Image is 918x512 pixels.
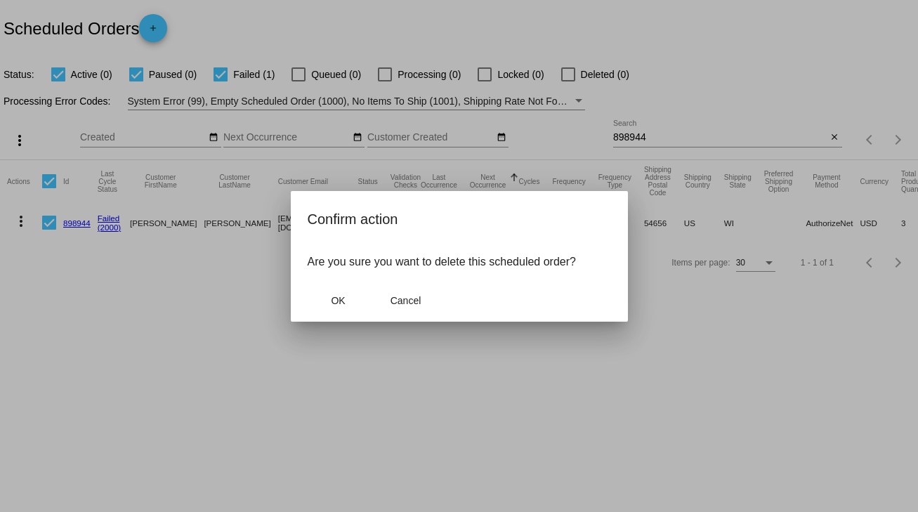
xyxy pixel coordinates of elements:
span: OK [331,295,345,306]
h2: Confirm action [308,208,611,230]
button: Close dialog [375,288,437,313]
p: Are you sure you want to delete this scheduled order? [308,256,611,268]
span: Cancel [391,295,421,306]
button: Close dialog [308,288,369,313]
